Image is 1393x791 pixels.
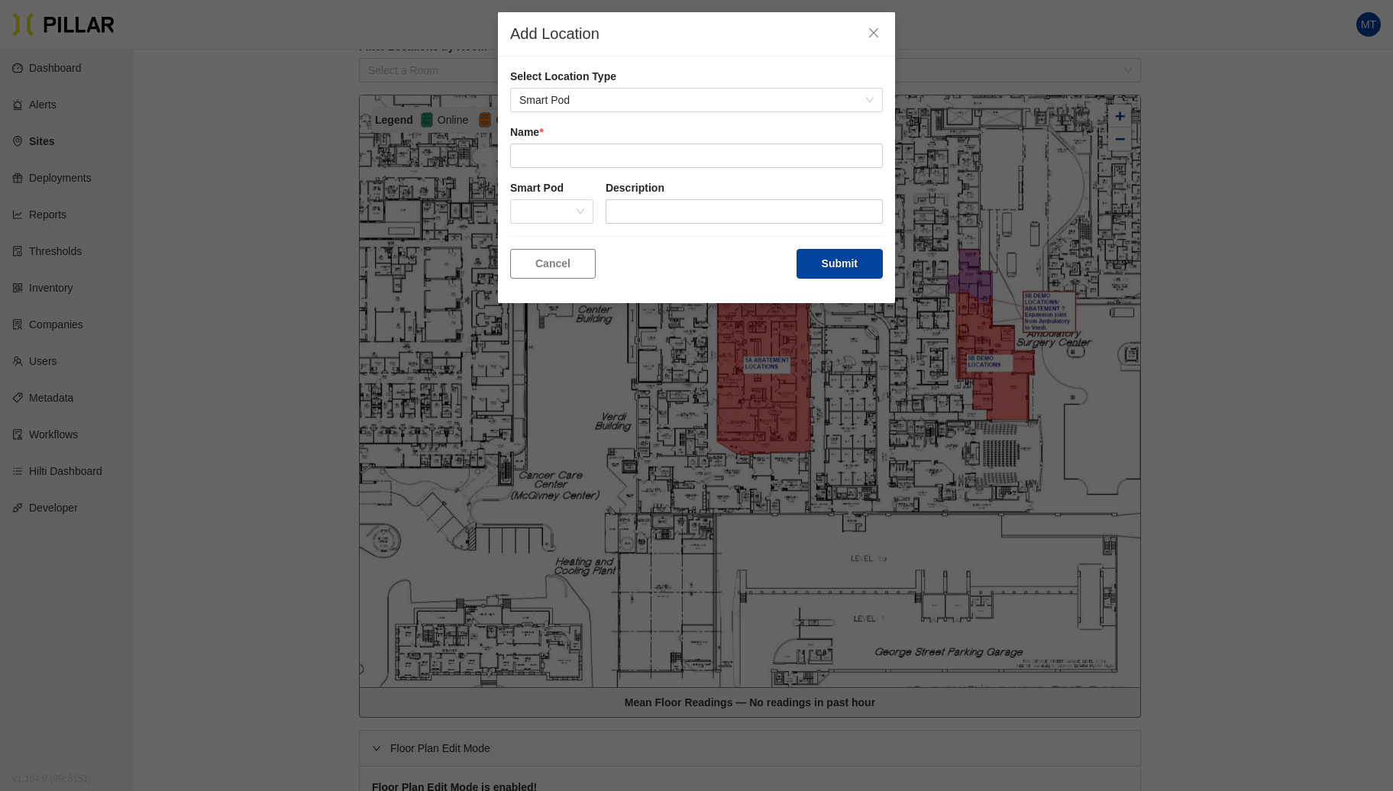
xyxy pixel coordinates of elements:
div: Add Location [510,24,858,44]
label: Description [606,180,883,196]
label: Select Location Type [510,69,883,85]
label: Smart Pod [510,180,593,196]
button: Cancel [510,249,596,279]
button: Submit [797,249,883,279]
button: Close [852,12,895,55]
span: close [868,27,880,39]
label: Name [510,124,883,140]
span: Smart Pod [519,89,874,111]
